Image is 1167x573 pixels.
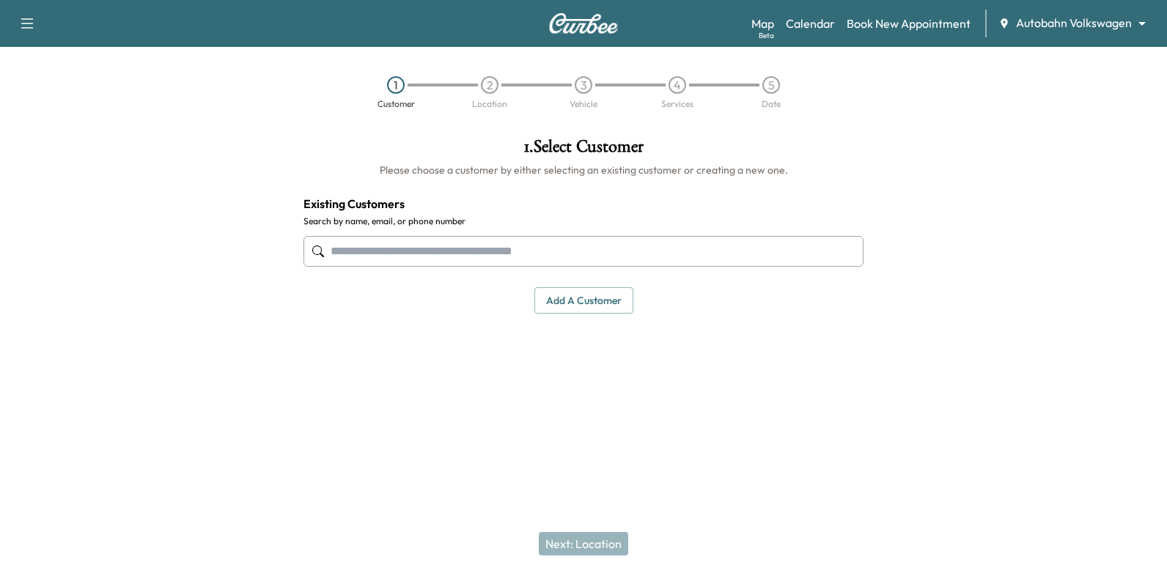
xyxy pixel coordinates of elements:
label: Search by name, email, or phone number [303,215,864,227]
h6: Please choose a customer by either selecting an existing customer or creating a new one. [303,163,864,177]
img: Curbee Logo [548,13,619,34]
a: Book New Appointment [847,15,971,32]
a: MapBeta [751,15,774,32]
div: 5 [762,76,780,94]
a: Calendar [786,15,835,32]
h1: 1 . Select Customer [303,138,864,163]
div: 1 [387,76,405,94]
button: Add a customer [534,287,633,314]
span: Autobahn Volkswagen [1016,15,1132,32]
div: Location [472,100,507,108]
div: Beta [759,30,774,41]
div: 4 [669,76,686,94]
div: Vehicle [570,100,597,108]
div: 2 [481,76,498,94]
div: Customer [378,100,415,108]
div: 3 [575,76,592,94]
div: Services [661,100,693,108]
h4: Existing Customers [303,195,864,212]
div: Date [762,100,781,108]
